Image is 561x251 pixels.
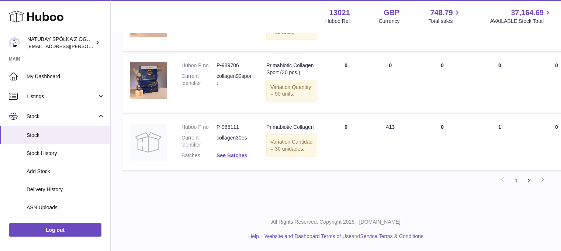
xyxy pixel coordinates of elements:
[181,152,217,159] dt: Batches
[324,116,368,170] td: 0
[217,152,247,158] a: See Batches
[266,124,316,131] div: Primabiotic Collagen
[181,73,217,87] dt: Current identifier
[27,168,105,175] span: Add Stock
[270,139,312,152] span: Cantidad = 30 unidades;
[27,186,105,193] span: Delivery History
[412,116,472,170] td: 0
[27,204,105,211] span: ASN Uploads
[27,113,97,120] span: Stock
[248,233,259,239] a: Help
[266,80,316,102] div: Variation:
[27,36,94,50] div: NATUBAY SPÓŁKA Z OGRANICZONĄ ODPOWIEDZIALNOŚCIĄ
[27,150,105,157] span: Stock History
[379,18,400,25] div: Currency
[181,62,217,69] dt: Huboo P no
[428,18,461,25] span: Total sales
[217,134,252,148] dd: collagen30es
[360,233,423,239] a: Service Terms & Conditions
[27,93,97,100] span: Listings
[130,62,167,99] img: product image
[384,8,399,18] strong: GBP
[325,18,350,25] div: Huboo Ref
[264,233,352,239] a: Website and Dashboard Terms of Use
[130,124,167,161] img: product image
[511,8,544,18] span: 37,164.69
[509,174,523,187] a: 1
[490,18,552,25] span: AVAILABLE Stock Total
[270,22,311,35] span: Quantity = 60 units;
[217,73,252,87] dd: collagen90sport
[27,132,105,139] span: Stock
[472,116,527,170] td: 1
[266,134,316,157] div: Variation:
[523,174,536,187] a: 2
[368,116,412,170] td: 413
[262,233,423,240] li: and
[27,73,105,80] span: My Dashboard
[324,55,368,113] td: 0
[490,8,552,25] a: 37,164.69 AVAILABLE Stock Total
[27,43,148,49] span: [EMAIL_ADDRESS][PERSON_NAME][DOMAIN_NAME]
[428,8,461,25] a: 748.79 Total sales
[329,8,350,18] strong: 13021
[430,8,453,18] span: 748.79
[266,62,316,76] div: Primabiotic Collagen Sport (30 pcs.)
[472,55,527,113] td: 0
[181,134,217,148] dt: Current identifier
[555,124,558,130] span: 0
[181,124,217,131] dt: Huboo P no
[412,55,472,113] td: 0
[555,62,558,68] span: 0
[217,62,252,69] dd: P-989706
[117,219,555,226] p: All Rights Reserved. Copyright 2025 - [DOMAIN_NAME]
[217,124,252,131] dd: P-985111
[368,55,412,113] td: 0
[9,223,101,237] a: Log out
[9,37,20,48] img: kacper.antkowski@natubay.pl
